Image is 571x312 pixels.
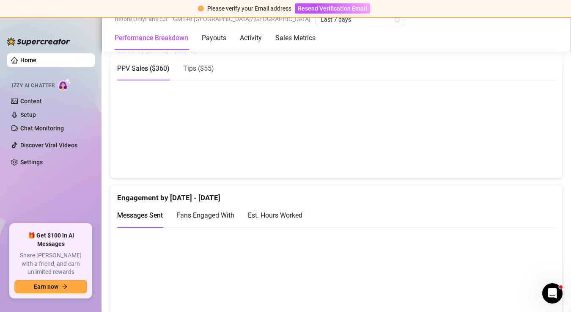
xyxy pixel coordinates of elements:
span: Messages Sent [117,211,163,219]
div: Est. Hours Worked [248,210,302,221]
span: Share [PERSON_NAME] with a friend, and earn unlimited rewards [14,251,87,276]
span: Resend Verification Email [298,5,367,12]
button: Earn nowarrow-right [14,280,87,293]
span: Tips ( $55 ) [183,64,214,72]
span: 🎁 Get $100 in AI Messages [14,232,87,248]
img: logo-BBDzfeDw.svg [7,37,70,46]
span: Earn now [34,283,58,290]
a: Setup [20,111,36,118]
span: Before OnlyFans cut [115,13,168,25]
div: Payouts [202,33,226,43]
div: Performance Breakdown [115,33,188,43]
div: Please verify your Email address [207,4,291,13]
a: Chat Monitoring [20,125,64,132]
a: Home [20,57,36,64]
div: Activity [240,33,262,43]
span: PPV Sales ( $360 ) [117,64,170,72]
a: Discover Viral Videos [20,142,77,149]
span: arrow-right [62,284,68,290]
img: AI Chatter [58,78,71,91]
div: Sales Metrics [275,33,316,43]
span: Izzy AI Chatter [12,82,55,90]
button: Resend Verification Email [295,3,370,14]
span: exclamation-circle [198,6,204,11]
span: Last 7 days [321,13,399,26]
span: GMT+8 [GEOGRAPHIC_DATA]/[GEOGRAPHIC_DATA] [173,13,310,25]
a: Settings [20,159,43,166]
div: Engagement by [DATE] - [DATE] [117,185,555,204]
span: calendar [395,17,400,22]
span: Fans Engaged With [176,211,234,219]
a: Content [20,98,42,105]
iframe: Intercom live chat [542,283,563,304]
